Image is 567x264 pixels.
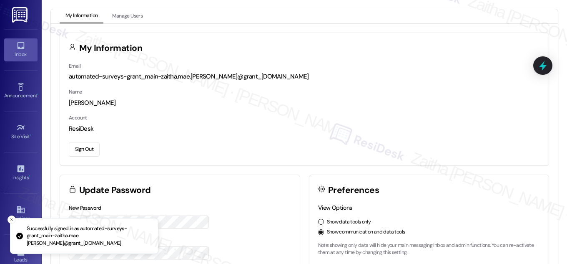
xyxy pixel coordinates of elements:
[60,9,103,23] button: My Information
[69,205,101,211] label: New Password
[69,63,80,69] label: Email
[27,225,151,247] p: Successfully signed in as automated-surveys-grant_main-zaitha.mae.[PERSON_NAME]@grant_[DOMAIN_NAME]
[12,7,29,23] img: ResiDesk Logo
[79,44,143,53] h3: My Information
[79,186,151,195] h3: Update Password
[106,9,148,23] button: Manage Users
[328,186,379,195] h3: Preferences
[69,142,100,157] button: Sign Out
[29,173,30,179] span: •
[4,162,38,184] a: Insights •
[8,216,16,224] button: Close toast
[37,91,38,97] span: •
[30,132,31,138] span: •
[4,203,38,225] a: Buildings
[69,72,540,81] div: automated-surveys-grant_main-zaitha.mae.[PERSON_NAME]@grant_[DOMAIN_NAME]
[318,204,352,211] label: View Options
[318,242,540,256] p: Note: showing only data will hide your main messaging inbox and admin functions. You can re-activ...
[69,124,540,133] div: ResiDesk
[327,228,405,236] label: Show communication and data tools
[327,218,371,226] label: Show data tools only
[69,99,540,107] div: [PERSON_NAME]
[4,121,38,143] a: Site Visit •
[69,114,87,121] label: Account
[4,38,38,61] a: Inbox
[69,89,82,95] label: Name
